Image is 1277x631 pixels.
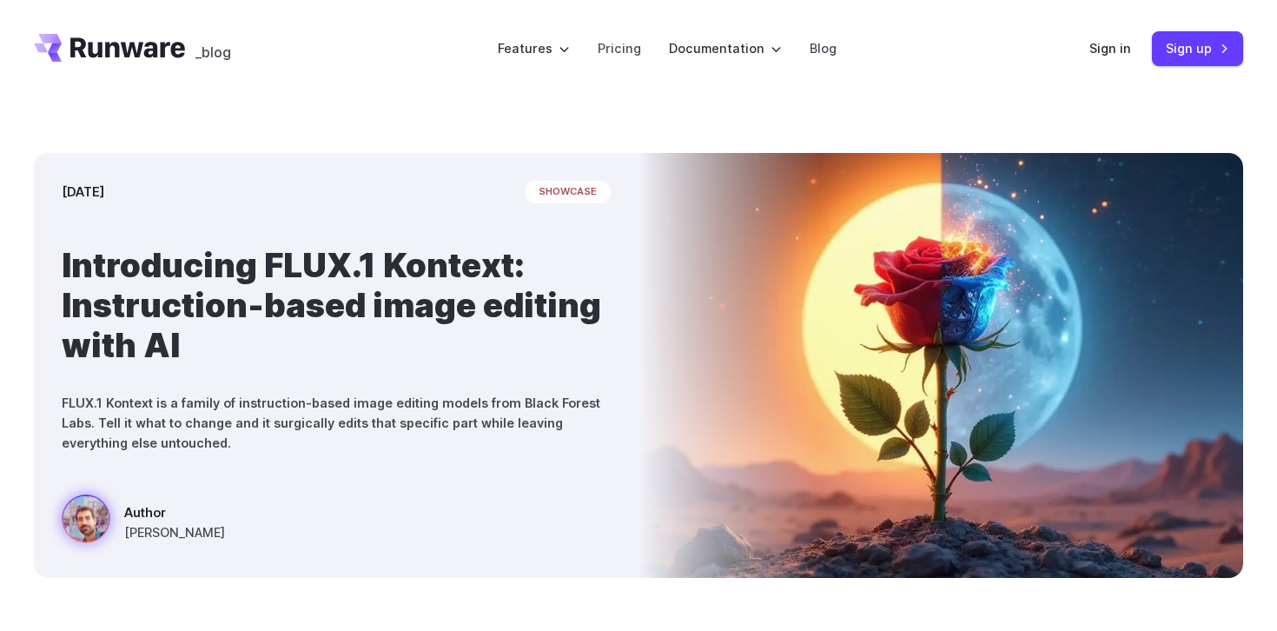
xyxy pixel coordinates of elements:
[34,34,185,62] a: Go to /
[124,502,225,522] span: Author
[1152,31,1243,65] a: Sign up
[810,38,837,58] a: Blog
[498,38,570,58] label: Features
[525,181,611,203] span: showcase
[62,393,611,453] p: FLUX.1 Kontext is a family of instruction-based image editing models from Black Forest Labs. Tell...
[62,495,225,550] a: Surreal rose in a desert landscape, split between day and night with the sun and moon aligned beh...
[638,153,1243,578] img: Surreal rose in a desert landscape, split between day and night with the sun and moon aligned beh...
[62,245,611,365] h1: Introducing FLUX.1 Kontext: Instruction-based image editing with AI
[124,522,225,542] span: [PERSON_NAME]
[598,38,641,58] a: Pricing
[1089,38,1131,58] a: Sign in
[195,45,231,59] span: _blog
[669,38,782,58] label: Documentation
[195,34,231,62] a: _blog
[62,182,104,202] time: [DATE]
